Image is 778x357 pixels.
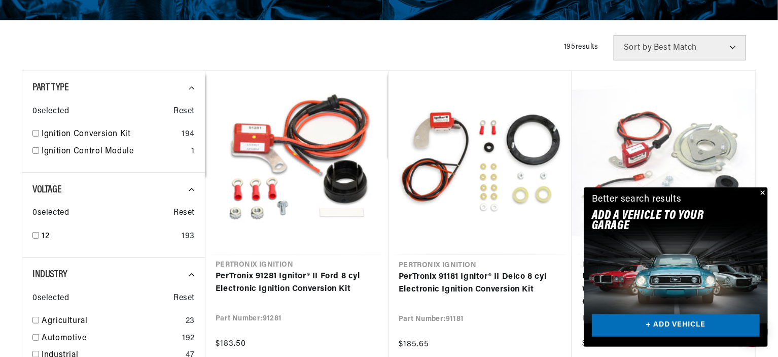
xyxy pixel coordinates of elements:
select: Sort by [614,35,746,60]
button: Close [756,187,768,200]
div: 193 [182,230,195,243]
div: 192 [182,332,195,345]
span: 0 selected [32,292,69,305]
a: 12 [42,230,178,243]
span: 0 selected [32,105,69,118]
div: 194 [182,128,195,141]
a: PerTronix 91181 Ignitor® II Delco 8 cyl Electronic Ignition Conversion Kit [399,271,562,297]
span: Voltage [32,185,61,195]
span: Reset [173,292,195,305]
a: Ignition Conversion Kit [42,128,178,141]
div: 1 [191,145,195,158]
span: Industry [32,270,67,280]
span: Part Type [32,83,68,93]
span: Reset [173,207,195,220]
div: 23 [186,315,195,328]
span: 195 results [564,43,598,51]
a: + ADD VEHICLE [592,314,760,337]
a: Agricultural [42,315,182,328]
a: PerTronix 91281 Ignitor® II Ford 8 cyl Electronic Ignition Conversion Kit [216,270,378,296]
span: Sort by [624,44,652,52]
h2: Add A VEHICLE to your garage [592,211,734,232]
a: Ignition Control Module [42,145,187,158]
div: Better search results [592,192,682,207]
span: Reset [173,105,195,118]
a: Automotive [42,332,178,345]
span: 0 selected [32,207,69,220]
a: PerTronix 91162A Ignitor® II Delco 6 cyl w/Vac Adv Electronic Ignition Conversion Kit [582,270,745,309]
